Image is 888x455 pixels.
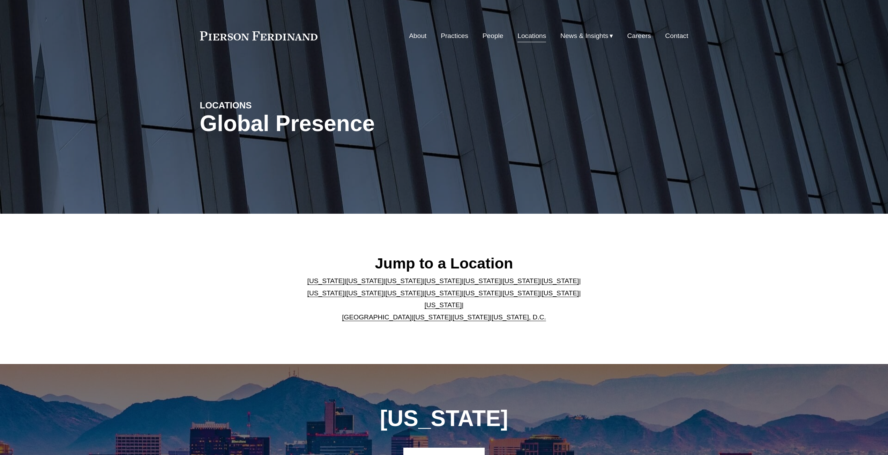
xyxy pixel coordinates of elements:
a: Careers [627,29,651,43]
a: [US_STATE] [346,277,384,285]
a: folder dropdown [560,29,613,43]
h1: [US_STATE] [342,406,546,431]
a: [US_STATE] [425,289,462,297]
h4: LOCATIONS [200,100,322,111]
a: [US_STATE] [453,313,490,321]
a: [US_STATE] [307,277,345,285]
a: [US_STATE] [542,277,579,285]
a: [US_STATE], D.C. [492,313,546,321]
a: [US_STATE] [386,289,423,297]
a: [US_STATE] [542,289,579,297]
h2: Jump to a Location [301,254,587,272]
p: | | | | | | | | | | | | | | | | | | [301,275,587,323]
a: [US_STATE] [386,277,423,285]
a: [US_STATE] [425,277,462,285]
a: [US_STATE] [413,313,451,321]
a: [GEOGRAPHIC_DATA] [342,313,412,321]
a: [US_STATE] [425,301,462,309]
a: [US_STATE] [307,289,345,297]
a: Contact [665,29,688,43]
a: People [483,29,503,43]
a: [US_STATE] [346,289,384,297]
span: News & Insights [560,30,609,42]
a: [US_STATE] [502,289,540,297]
h1: Global Presence [200,111,525,136]
a: Practices [441,29,468,43]
a: About [409,29,426,43]
a: [US_STATE] [463,289,501,297]
a: Locations [517,29,546,43]
a: [US_STATE] [502,277,540,285]
a: [US_STATE] [463,277,501,285]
